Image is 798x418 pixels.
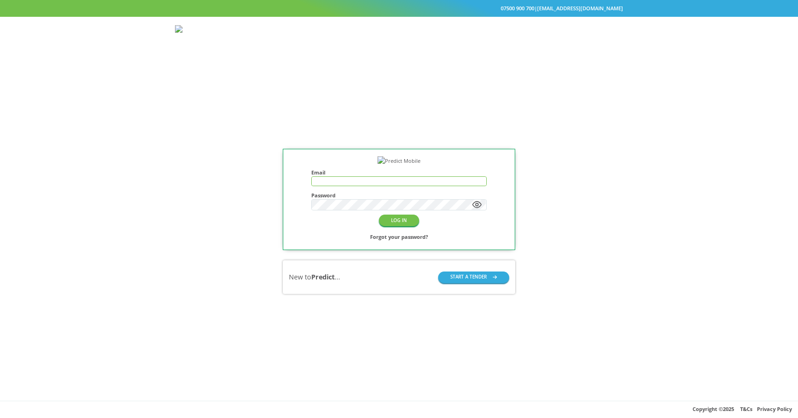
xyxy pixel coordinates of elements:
[378,156,420,166] img: Predict Mobile
[740,405,752,412] a: T&Cs
[438,272,509,283] button: START A TENDER
[311,169,486,175] h4: Email
[289,272,340,282] div: New to ...
[757,405,792,412] a: Privacy Policy
[537,5,623,12] a: [EMAIL_ADDRESS][DOMAIN_NAME]
[311,192,486,198] h4: Password
[311,272,335,281] b: Predict
[370,232,428,242] a: Forgot your password?
[175,25,248,35] img: Predict Mobile
[175,4,623,14] div: |
[379,215,419,226] button: LOG IN
[501,5,534,12] a: 07500 900 700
